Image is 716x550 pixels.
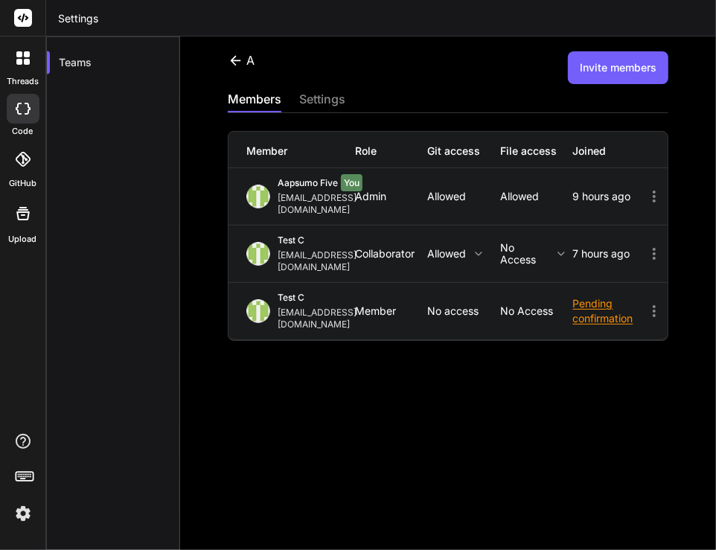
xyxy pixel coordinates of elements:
div: Collaborator [355,248,427,260]
div: Admin [355,191,427,202]
div: 9 hours ago [573,191,645,202]
div: [EMAIL_ADDRESS][DOMAIN_NAME] [278,192,362,216]
label: GitHub [9,177,36,190]
p: Allowed [428,248,500,260]
p: No access [500,305,572,317]
div: A [228,51,255,69]
span: You [341,174,362,191]
p: Allowed [428,191,500,202]
img: profile_image [246,242,270,266]
div: Member [246,144,355,159]
label: Upload [9,233,37,246]
span: Aapsumo five [278,177,338,188]
p: No access [428,305,500,317]
label: code [13,125,33,138]
div: Role [355,144,427,159]
div: File access [500,144,572,159]
div: settings [299,90,345,111]
img: profile_image [246,185,270,208]
div: [EMAIL_ADDRESS][DOMAIN_NAME] [278,249,362,273]
p: No access [500,242,572,266]
p: Allowed [500,191,572,202]
div: [EMAIL_ADDRESS][DOMAIN_NAME] [278,307,362,330]
div: Git access [428,144,500,159]
img: profile_image [246,299,270,323]
img: settings [10,501,36,526]
label: threads [7,75,39,88]
span: test c [278,292,304,303]
div: Joined [573,144,645,159]
span: test c [278,234,304,246]
button: Invite members [568,51,668,84]
div: Pending confirmation [573,296,645,326]
div: members [228,90,281,111]
div: 7 hours ago [573,248,645,260]
div: Member [355,305,427,317]
div: Teams [47,46,179,79]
